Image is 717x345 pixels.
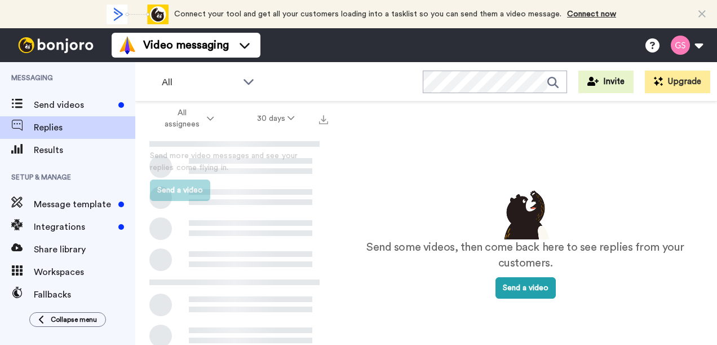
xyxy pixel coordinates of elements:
img: export.svg [319,115,328,124]
button: Send a video [495,277,556,299]
img: bj-logo-header-white.svg [14,37,98,53]
span: All [162,76,237,89]
span: Collapse menu [51,315,97,324]
button: Upgrade [645,71,710,93]
p: Send some videos, then come back here to see replies from your customers. [356,239,694,272]
a: Connect now [567,10,616,18]
span: Share library [34,243,135,256]
span: Video messaging [143,37,229,53]
span: Message template [34,198,114,211]
img: vm-color.svg [118,36,136,54]
span: Replies [34,121,135,134]
span: Send videos [34,98,114,112]
button: 30 days [236,108,316,129]
button: Send a video [150,180,210,201]
span: Results [34,143,135,157]
button: Invite [578,71,634,93]
button: Collapse menu [29,312,106,327]
button: Export all results that match these filters now. [316,110,331,127]
span: All assignees [159,107,205,130]
span: Connect your tool and get all your customers loading into a tasklist so you can send them a video... [174,10,561,18]
p: Send more video messages and see your replies come flying in. [150,150,319,174]
span: Fallbacks [34,288,135,302]
span: Integrations [34,220,114,234]
span: Workspaces [34,265,135,279]
button: All assignees [138,103,236,134]
div: animation [107,5,169,24]
a: Send a video [495,284,556,292]
img: results-emptystates.png [497,187,554,239]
